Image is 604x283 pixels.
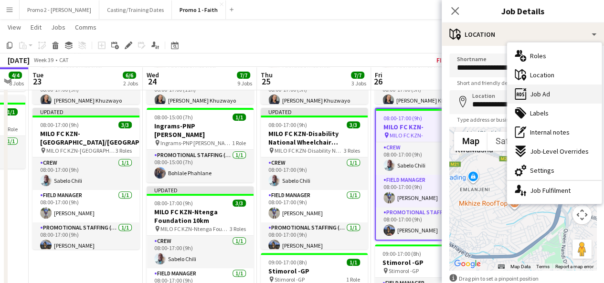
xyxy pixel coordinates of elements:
h3: Stimorol -GP [261,267,368,275]
div: 2 Jobs [123,80,138,87]
a: Terms (opens in new tab) [536,264,550,269]
h3: Ingrams-PNP [PERSON_NAME] [147,122,254,139]
app-card-role: Crew1/108:00-17:00 (9h)Sabelo Chili [376,142,481,175]
span: 6/6 [123,72,136,79]
span: 3/3 [118,121,132,128]
span: 26 [373,76,382,87]
span: MILO FC KZN-Disability National Wheelchair Basketball [275,147,344,154]
span: 1/1 [233,114,246,121]
span: Ingrams-PNP [PERSON_NAME] [160,139,232,147]
span: 08:00-15:00 (7h) [154,114,193,121]
span: 3 Roles [116,147,132,154]
span: Job Ad [530,90,550,98]
span: 08:00-17:00 (9h) [40,121,79,128]
app-card-role: Promotional Staffing (Brand Ambassadors)1/108:00-17:00 (9h)[PERSON_NAME] [261,222,368,255]
h3: Stimorol -GP [375,258,482,267]
div: Job Fulfilment [507,181,602,200]
button: Promo 1 - Faith [172,0,226,19]
h3: Job Details [442,5,604,17]
button: Show satellite imagery [487,132,535,151]
span: Edit [31,23,42,31]
app-card-role: Crew1/108:00-17:00 (9h)Sabelo Chili [261,157,368,190]
span: 25 [259,76,273,87]
div: [DATE] [8,55,30,65]
div: Drag pin to set a pinpoint position [449,274,596,283]
div: 3 Jobs [351,80,366,87]
span: Labels [530,109,549,117]
button: Casting/Training Dates [99,0,172,19]
div: Updated08:00-17:00 (9h)3/3MILO FC KZN-Disability National Wheelchair Basketball MILO FC KZN-Disab... [261,108,368,249]
span: Internal notes [530,128,570,136]
span: 24 [145,76,159,87]
span: 7/7 [351,72,364,79]
span: 1/1 [4,108,18,115]
span: 23 [31,76,43,87]
span: MILO FC KZN-[GEOGRAPHIC_DATA]/[GEOGRAPHIC_DATA] [46,147,116,154]
app-card-role: Promotional Staffing (Brand Ambassadors)1/108:00-17:00 (9h)[PERSON_NAME] [376,207,481,240]
div: Updated [261,108,368,115]
span: 3 Roles [344,147,360,154]
a: Open this area in Google Maps (opens a new window) [452,258,483,270]
button: Map camera controls [572,205,592,224]
span: Stimorol -GP [275,276,305,283]
app-card-role: Crew1/108:00-17:00 (9h)Sabelo Chili [32,157,139,190]
a: Edit [27,21,45,33]
span: 4/4 [9,72,22,79]
app-card-role: Promotional Staffing (Brand Ambassadors)1/108:00-17:00 (9h)[PERSON_NAME] Khuzwayo [261,77,368,110]
span: 08:00-17:00 (9h) [154,199,193,207]
span: 08:00-17:00 (9h) [383,115,422,122]
app-card-role: Field Manager1/108:00-17:00 (9h)[PERSON_NAME] [32,190,139,222]
span: Settings [530,166,554,175]
div: 8 Jobs [9,80,24,87]
button: Fix 2 errors [433,54,479,66]
button: Map Data [510,263,530,270]
app-card-role: Field Manager1/108:00-17:00 (9h)[PERSON_NAME] [376,175,481,207]
h3: MILO FC KZN- [376,123,481,131]
app-card-role: Crew1/108:00-17:00 (9h)Sabelo Chili [147,236,254,268]
app-card-role: Promotional Staffing (Brand Ambassadors)1/108:00-17:00 (9h)[PERSON_NAME] Khuzwayo [32,77,139,110]
div: Location [442,23,604,46]
div: 9 Jobs [237,80,252,87]
button: Drag Pegman onto the map to open Street View [572,240,592,259]
app-card-role: Field Manager1/108:00-17:00 (9h)[PERSON_NAME] [261,190,368,222]
span: Thu [261,71,273,79]
h3: MILO FC KZN-Ntenga Foundation 10km [147,208,254,225]
app-job-card: 08:00-17:00 (9h)3/3MILO FC KZN- MILO FC KZN-3 RolesCrew1/108:00-17:00 (9h)Sabelo ChiliField Manag... [375,108,482,241]
a: Jobs [47,21,69,33]
div: CAT [59,56,69,63]
span: 3 Roles [230,225,246,232]
span: 1 Role [232,139,246,147]
span: Wed [147,71,159,79]
img: Google [452,258,483,270]
span: 1 Role [4,126,18,133]
span: MILO FC KZN-Ntenga Foundation 10km [160,225,230,232]
div: Updated [147,186,254,194]
h3: MILO FC KZN-[GEOGRAPHIC_DATA]/[GEOGRAPHIC_DATA] [32,129,139,147]
span: 1 Role [346,276,360,283]
span: View [8,23,21,31]
a: Comms [71,21,100,33]
button: Keyboard shortcuts [498,263,505,270]
a: Report a map error [555,264,593,269]
button: Promo 2 - [PERSON_NAME] [20,0,99,19]
span: Type address or business name [449,116,540,123]
span: 1/1 [347,259,360,266]
span: 3/3 [347,121,360,128]
span: Job-Level Overrides [530,147,589,156]
span: 09:00-17:00 (8h) [382,250,421,257]
span: 7/7 [237,72,250,79]
span: Week 39 [32,56,55,63]
span: MILO FC KZN- [390,132,423,139]
h3: MILO FC KZN-Disability National Wheelchair Basketball [261,129,368,147]
span: Stimorol -GP [389,267,419,274]
span: 09:00-17:00 (8h) [268,259,307,266]
app-card-role: Promotional Staffing (Brand Ambassadors)1/106:00-17:00 (11h)[PERSON_NAME] Khuzwayo [147,77,254,110]
span: Tue [32,71,43,79]
app-job-card: Updated08:00-17:00 (9h)3/3MILO FC KZN-[GEOGRAPHIC_DATA]/[GEOGRAPHIC_DATA] MILO FC KZN-[GEOGRAPHIC... [32,108,139,249]
div: 08:00-15:00 (7h)1/1Ingrams-PNP [PERSON_NAME] Ingrams-PNP [PERSON_NAME]1 RolePromotional Staffing ... [147,108,254,182]
span: Short and friendly description [449,79,536,86]
span: Comms [75,23,96,31]
app-card-role: Promotional Staffing (Brand Ambassadors)1/108:00-15:00 (7h)Bohlale Phahlane [147,150,254,182]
